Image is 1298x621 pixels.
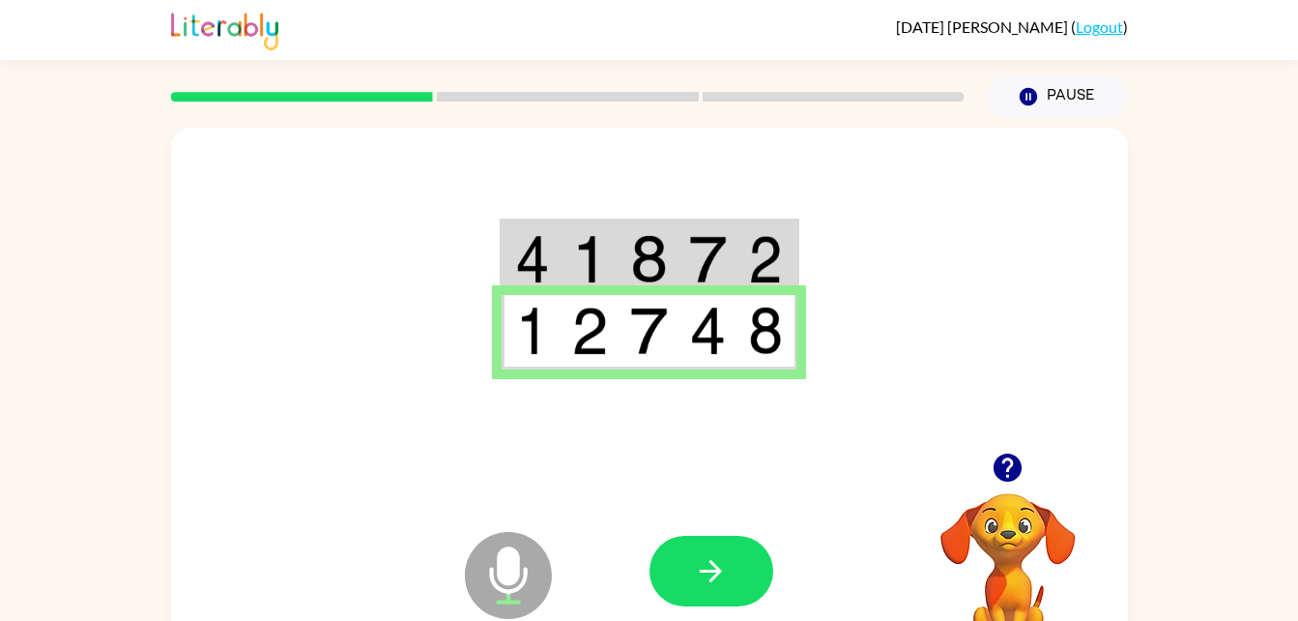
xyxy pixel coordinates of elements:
img: 1 [515,307,550,355]
img: 8 [630,235,667,283]
img: 4 [515,235,550,283]
img: 2 [748,235,783,283]
img: 2 [571,307,608,355]
img: 7 [630,307,667,355]
span: [DATE] [PERSON_NAME] [896,17,1071,36]
button: Pause [988,74,1128,119]
img: Literably [171,8,278,50]
img: 8 [748,307,783,355]
img: 7 [689,235,726,283]
img: 4 [689,307,726,355]
img: 1 [571,235,608,283]
a: Logout [1076,17,1123,36]
div: ( ) [896,17,1128,36]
